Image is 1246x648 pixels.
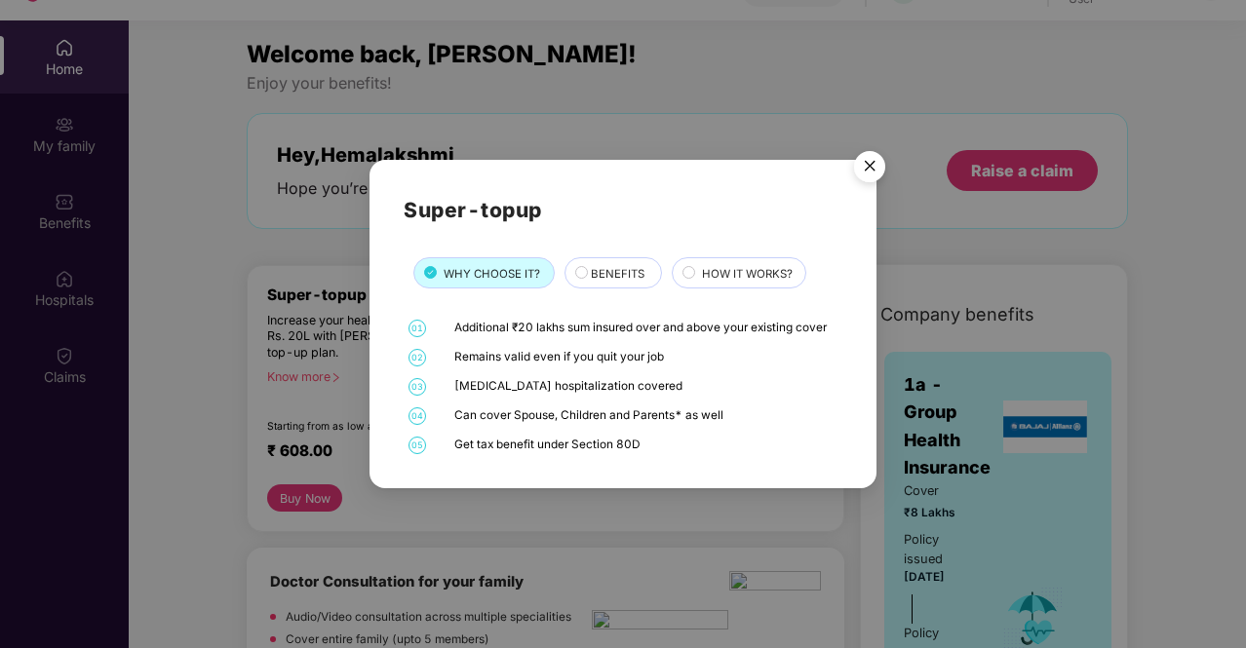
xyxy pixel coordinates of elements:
[444,264,540,282] span: WHY CHOOSE IT?
[591,264,644,282] span: BENEFITS
[702,264,793,282] span: HOW IT WORKS?
[842,141,895,194] button: Close
[454,320,838,337] div: Additional ₹20 lakhs sum insured over and above your existing cover
[454,349,838,366] div: Remains valid even if you quit your job
[404,194,842,226] h2: Super-topup
[454,407,838,425] div: Can cover Spouse, Children and Parents* as well
[409,320,426,337] span: 01
[842,142,897,197] img: svg+xml;base64,PHN2ZyB4bWxucz0iaHR0cDovL3d3dy53My5vcmcvMjAwMC9zdmciIHdpZHRoPSI1NiIgaGVpZ2h0PSI1Ni...
[409,437,426,454] span: 05
[454,378,838,396] div: [MEDICAL_DATA] hospitalization covered
[409,407,426,425] span: 04
[409,378,426,396] span: 03
[409,349,426,366] span: 02
[454,437,838,454] div: Get tax benefit under Section 80D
